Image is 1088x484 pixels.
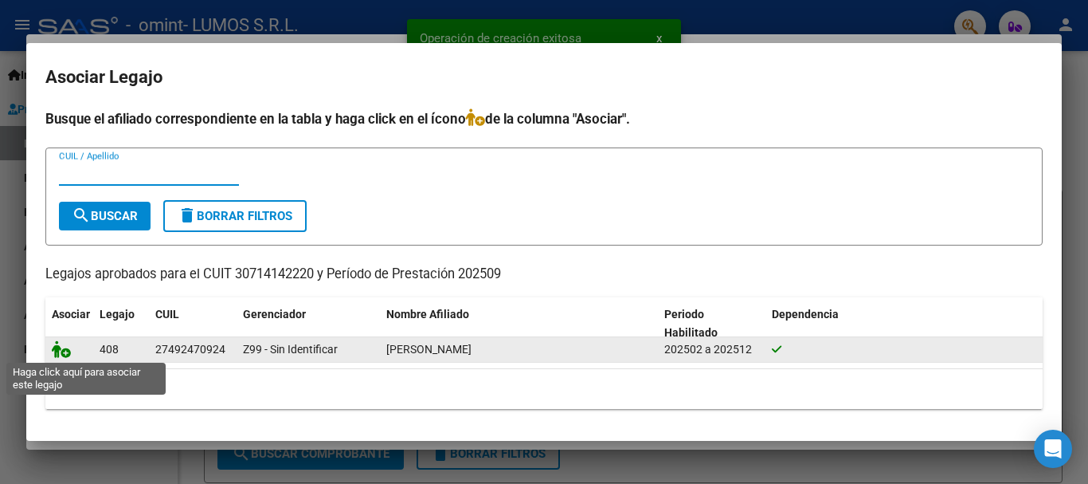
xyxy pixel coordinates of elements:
[45,62,1043,92] h2: Asociar Legajo
[72,209,138,223] span: Buscar
[100,308,135,321] span: Legajo
[52,308,90,321] span: Asociar
[658,297,765,350] datatable-header-cell: Periodo Habilitado
[59,202,151,230] button: Buscar
[243,308,306,321] span: Gerenciador
[664,340,759,359] div: 202502 a 202512
[243,343,338,356] span: Z99 - Sin Identificar
[45,265,1043,285] p: Legajos aprobados para el CUIT 30714142220 y Período de Prestación 202509
[155,340,225,359] div: 27492470924
[93,297,149,350] datatable-header-cell: Legajo
[100,343,119,356] span: 408
[155,308,179,321] span: CUIL
[163,200,307,232] button: Borrar Filtros
[664,308,718,339] span: Periodo Habilitado
[386,308,469,321] span: Nombre Afiliado
[765,297,1043,350] datatable-header-cell: Dependencia
[772,308,839,321] span: Dependencia
[386,343,472,356] span: JEREZ SABADINI EMMA KIARA
[45,108,1043,129] h4: Busque el afiliado correspondiente en la tabla y haga click en el ícono de la columna "Asociar".
[45,297,93,350] datatable-header-cell: Asociar
[178,206,197,225] mat-icon: delete
[1034,430,1072,468] div: Open Intercom Messenger
[45,369,1043,409] div: 1 registros
[149,297,237,350] datatable-header-cell: CUIL
[72,206,91,225] mat-icon: search
[380,297,658,350] datatable-header-cell: Nombre Afiliado
[237,297,380,350] datatable-header-cell: Gerenciador
[178,209,292,223] span: Borrar Filtros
